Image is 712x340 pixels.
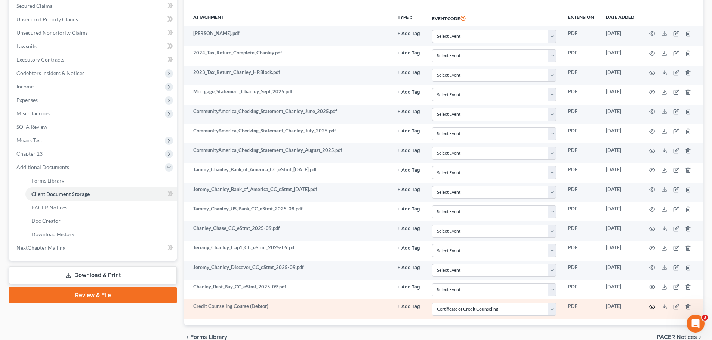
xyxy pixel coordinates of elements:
[9,266,177,284] a: Download & Print
[426,9,562,26] th: Event Code
[16,110,50,116] span: Miscellaneous
[600,9,640,26] th: Date added
[184,143,392,163] td: CommunityAmerica_Checking_Statement_Chanley_August_2025.pdf
[398,90,420,95] button: + Add Tag
[562,163,600,183] td: PDF
[10,13,177,26] a: Unsecured Priority Claims
[16,3,52,9] span: Secured Claims
[184,46,392,65] td: 2024_Tax_Return_Complete_Chanley.pdf
[16,43,37,49] span: Lawsuits
[184,163,392,183] td: Tammy_Chanley_Bank_of_America_CC_eStmt_[DATE].pdf
[687,315,705,333] iframe: Intercom live chat
[657,334,697,340] span: PACER Notices
[600,66,640,85] td: [DATE]
[398,30,420,37] a: + Add Tag
[398,109,420,114] button: + Add Tag
[398,304,420,309] button: + Add Tag
[16,124,47,130] span: SOFA Review
[657,334,703,340] button: PACER Notices chevron_right
[398,264,420,271] a: + Add Tag
[184,124,392,143] td: CommunityAmerica_Checking_Statement_Chanley_July_2025.pdf
[562,143,600,163] td: PDF
[10,120,177,134] a: SOFA Review
[184,183,392,202] td: Jeremy_Chanley_Bank_of_America_CC_eStmt_[DATE].pdf
[16,56,64,63] span: Executory Contracts
[398,285,420,290] button: + Add Tag
[398,283,420,290] a: + Add Tag
[398,265,420,270] button: + Add Tag
[398,207,420,212] button: + Add Tag
[184,202,392,221] td: Tammy_Chanley_US_Bank_CC_eStmt_2025-08.pdf
[16,70,84,76] span: Codebtors Insiders & Notices
[398,244,420,251] a: + Add Tag
[9,287,177,303] a: Review & File
[398,186,420,193] a: + Add Tag
[562,221,600,241] td: PDF
[16,97,38,103] span: Expenses
[702,315,708,321] span: 3
[16,244,65,251] span: NextChapter Mailing
[600,163,640,183] td: [DATE]
[600,105,640,124] td: [DATE]
[398,246,420,251] button: + Add Tag
[398,15,413,20] button: TYPEunfold_more
[600,221,640,241] td: [DATE]
[398,205,420,212] a: + Add Tag
[10,53,177,66] a: Executory Contracts
[184,66,392,85] td: 2023_Tax_Return_Chanley_HRBlock.pdf
[600,143,640,163] td: [DATE]
[562,299,600,319] td: PDF
[16,29,88,36] span: Unsecured Nonpriority Claims
[600,299,640,319] td: [DATE]
[398,49,420,56] a: + Add Tag
[184,334,190,340] i: chevron_left
[398,225,420,232] a: + Add Tag
[600,46,640,65] td: [DATE]
[184,26,392,46] td: [PERSON_NAME].pdf
[398,166,420,173] a: + Add Tag
[398,303,420,310] a: + Add Tag
[16,83,34,90] span: Income
[25,174,177,187] a: Forms Library
[562,66,600,85] td: PDF
[398,168,420,173] button: + Add Tag
[184,85,392,105] td: Mortgage_Statement_Chanley_Sept_2025.pdf
[184,241,392,261] td: Jeremy_Chanley_Cap1_CC_eStmt_2025-09.pdf
[562,85,600,105] td: PDF
[562,105,600,124] td: PDF
[562,183,600,202] td: PDF
[31,231,74,237] span: Download History
[562,9,600,26] th: Extension
[10,40,177,53] a: Lawsuits
[562,202,600,221] td: PDF
[398,69,420,76] a: + Add Tag
[184,261,392,280] td: Jeremy_Chanley_Discover_CC_eStmt_2025-09.pdf
[562,280,600,299] td: PDF
[562,46,600,65] td: PDF
[16,137,42,143] span: Means Test
[398,129,420,134] button: + Add Tag
[562,26,600,46] td: PDF
[600,183,640,202] td: [DATE]
[184,299,392,319] td: Credit Counseling Course (Debtor)
[25,214,177,228] a: Doc Creator
[398,70,420,75] button: + Add Tag
[600,261,640,280] td: [DATE]
[184,221,392,241] td: Chanley_Chase_CC_eStmt_2025-09.pdf
[25,228,177,241] a: Download History
[31,204,67,210] span: PACER Notices
[562,261,600,280] td: PDF
[600,124,640,143] td: [DATE]
[10,241,177,255] a: NextChapter Mailing
[409,15,413,20] i: unfold_more
[16,16,78,22] span: Unsecured Priority Claims
[600,202,640,221] td: [DATE]
[184,105,392,124] td: CommunityAmerica_Checking_Statement_Chanley_June_2025.pdf
[398,226,420,231] button: + Add Tag
[31,218,61,224] span: Doc Creator
[16,164,69,170] span: Additional Documents
[184,334,227,340] button: chevron_left Forms Library
[600,280,640,299] td: [DATE]
[600,26,640,46] td: [DATE]
[600,241,640,261] td: [DATE]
